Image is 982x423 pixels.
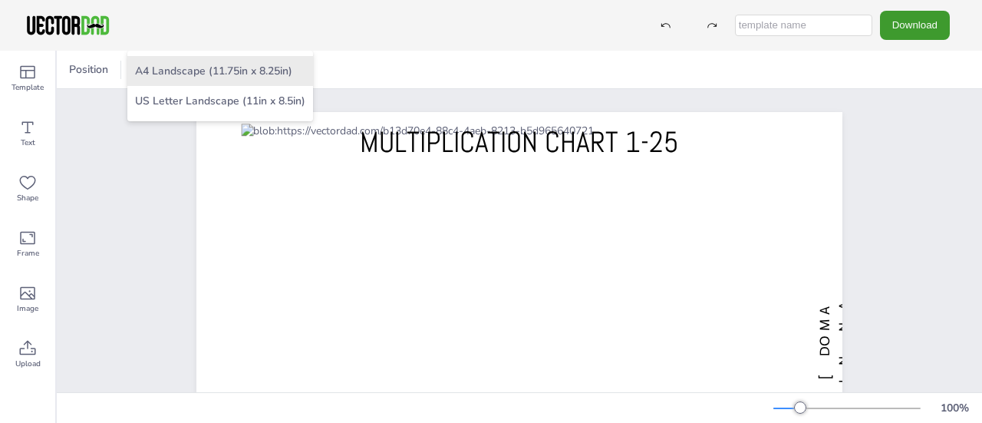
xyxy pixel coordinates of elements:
span: Image [17,302,38,315]
span: Text [21,137,35,149]
ul: Resize [127,51,313,121]
span: Template [12,81,44,94]
span: MULTIPLICATION CHART 1-25 [360,124,679,160]
span: Shape [17,192,38,204]
span: [DOMAIN_NAME] [816,297,872,383]
img: VectorDad-1.png [25,14,111,37]
span: Position [66,62,111,77]
li: US Letter Landscape (11in x 8.5in) [127,86,313,116]
input: template name [735,15,872,36]
span: Frame [17,247,39,259]
li: A4 Landscape (11.75in x 8.25in) [127,56,313,86]
span: Upload [15,358,41,370]
button: Download [880,11,950,39]
div: 100 % [936,401,973,415]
